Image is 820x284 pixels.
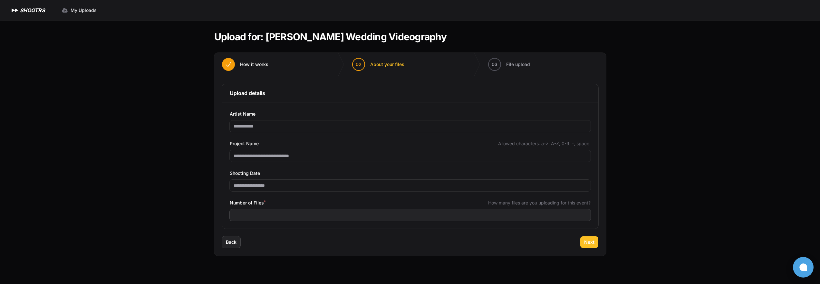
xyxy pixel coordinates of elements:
span: Project Name [230,140,259,147]
button: Next [580,236,598,248]
h3: Upload details [230,89,591,97]
span: Shooting Date [230,169,260,177]
button: Back [222,236,240,248]
span: Next [584,239,594,245]
span: 02 [356,61,362,68]
span: How it works [240,61,268,68]
h1: SHOOTRS [20,6,45,14]
a: My Uploads [58,5,101,16]
button: 02 About your files [344,53,412,76]
a: SHOOTRS SHOOTRS [10,6,45,14]
img: SHOOTRS [10,6,20,14]
h1: Upload for: [PERSON_NAME] Wedding Videography [214,31,447,43]
button: How it works [214,53,276,76]
button: 03 File upload [480,53,538,76]
span: Artist Name [230,110,256,118]
span: Back [226,239,236,245]
span: Allowed characters: a-z, A-Z, 0-9, -, space. [498,140,591,147]
span: Number of Files [230,199,265,207]
span: How many files are you uploading for this event? [488,200,591,206]
span: File upload [506,61,530,68]
button: Open chat window [793,257,814,278]
span: My Uploads [71,7,97,14]
span: 03 [492,61,497,68]
span: About your files [370,61,404,68]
